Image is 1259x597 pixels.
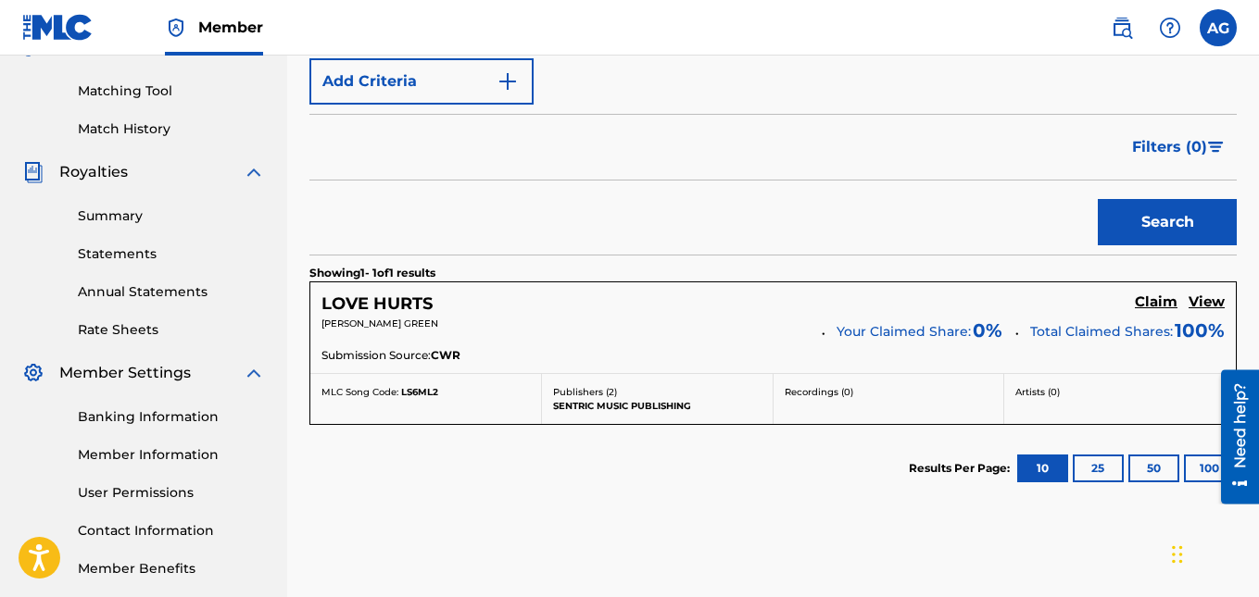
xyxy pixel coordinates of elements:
span: 100 % [1175,317,1225,344]
iframe: Resource Center [1207,370,1259,504]
button: 25 [1073,454,1124,482]
a: User Permissions [78,483,265,503]
div: User Menu [1200,9,1237,46]
p: Publishers ( 2 ) [553,385,762,399]
a: Banking Information [78,407,265,427]
button: 10 [1017,454,1068,482]
button: 50 [1128,454,1179,482]
span: Filters ( 0 ) [1132,136,1207,158]
div: Help [1152,9,1189,46]
h5: LOVE HURTS [321,293,433,315]
img: MLC Logo [22,14,94,41]
button: Add Criteria [309,58,534,105]
button: Search [1098,199,1237,245]
a: Member Benefits [78,559,265,578]
span: CWR [431,347,460,364]
p: Artists ( 0 ) [1015,385,1225,399]
a: View [1189,293,1225,314]
h5: Claim [1135,293,1177,311]
span: LS6ML2 [401,386,438,398]
img: expand [243,362,265,384]
img: Member Settings [22,362,44,384]
p: Results Per Page: [909,460,1014,477]
a: Contact Information [78,521,265,541]
img: expand [243,161,265,183]
a: Match History [78,119,265,139]
a: Annual Statements [78,282,265,302]
span: Member [198,17,263,38]
img: 9d2ae6d4665cec9f34b9.svg [497,70,519,93]
span: Member Settings [59,362,191,384]
a: Matching Tool [78,81,265,101]
span: Submission Source: [321,347,431,364]
a: Member Information [78,445,265,465]
span: Total Claimed Shares: [1030,323,1173,340]
span: [PERSON_NAME] GREEN [321,317,438,330]
a: Public Search [1103,9,1140,46]
img: Royalties [22,161,44,183]
span: MLC Song Code: [321,386,398,398]
span: Royalties [59,161,128,183]
div: Need help? [20,13,45,98]
p: SENTRIC MUSIC PUBLISHING [553,399,762,413]
p: Showing 1 - 1 of 1 results [309,265,435,281]
button: 100 [1184,454,1235,482]
button: Filters (0) [1121,124,1237,170]
img: help [1159,17,1181,39]
iframe: Chat Widget [1166,508,1259,597]
img: filter [1208,142,1224,153]
a: Statements [78,244,265,264]
p: Recordings ( 0 ) [785,385,993,399]
img: search [1111,17,1133,39]
span: 0 % [973,317,1002,344]
a: Rate Sheets [78,320,265,340]
span: Your Claimed Share: [837,322,971,342]
h5: View [1189,293,1225,311]
div: Drag [1172,527,1183,582]
img: Top Rightsholder [165,17,187,39]
a: Summary [78,206,265,226]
